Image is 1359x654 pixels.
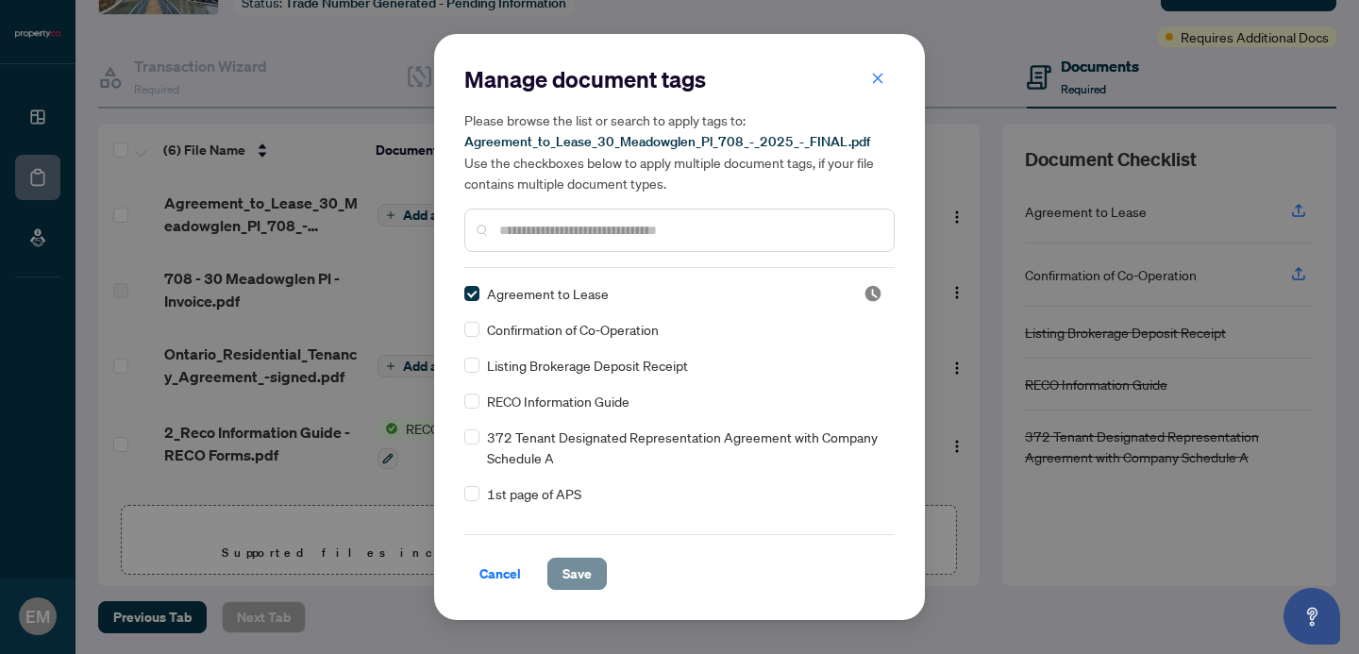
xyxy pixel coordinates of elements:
[864,284,882,303] span: Pending Review
[487,319,659,340] span: Confirmation of Co-Operation
[871,72,884,85] span: close
[547,558,607,590] button: Save
[487,427,883,468] span: 372 Tenant Designated Representation Agreement with Company Schedule A
[487,391,629,411] span: RECO Information Guide
[464,64,895,94] h2: Manage document tags
[487,483,581,504] span: 1st page of APS
[487,355,688,376] span: Listing Brokerage Deposit Receipt
[464,109,895,193] h5: Please browse the list or search to apply tags to: Use the checkboxes below to apply multiple doc...
[487,283,609,304] span: Agreement to Lease
[479,559,521,589] span: Cancel
[464,558,536,590] button: Cancel
[864,284,882,303] img: status
[1283,588,1340,645] button: Open asap
[562,559,592,589] span: Save
[464,133,870,150] span: Agreement_to_Lease_30_Meadowglen_Pl_708_-_2025_-_FINAL.pdf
